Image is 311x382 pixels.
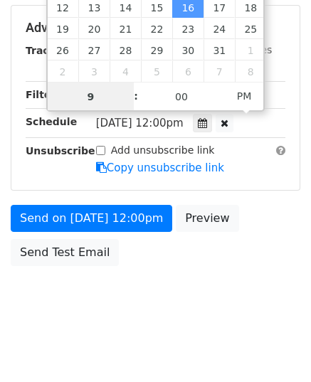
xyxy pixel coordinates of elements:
span: November 5, 2025 [141,60,172,82]
h5: Advanced [26,20,285,36]
label: Add unsubscribe link [111,143,215,158]
span: Click to toggle [225,82,264,110]
span: October 22, 2025 [141,18,172,39]
span: November 3, 2025 [78,60,110,82]
span: October 25, 2025 [235,18,266,39]
iframe: Chat Widget [240,314,311,382]
span: October 26, 2025 [48,39,79,60]
span: October 31, 2025 [204,39,235,60]
span: October 28, 2025 [110,39,141,60]
input: Minute [138,83,225,111]
span: October 27, 2025 [78,39,110,60]
span: November 8, 2025 [235,60,266,82]
span: [DATE] 12:00pm [96,117,184,129]
span: October 29, 2025 [141,39,172,60]
span: October 19, 2025 [48,18,79,39]
a: Send on [DATE] 12:00pm [11,205,172,232]
a: Preview [176,205,238,232]
span: November 4, 2025 [110,60,141,82]
strong: Filters [26,89,62,100]
span: November 2, 2025 [48,60,79,82]
span: October 30, 2025 [172,39,204,60]
input: Hour [48,83,135,111]
strong: Tracking [26,45,73,56]
strong: Unsubscribe [26,145,95,156]
span: October 23, 2025 [172,18,204,39]
span: November 7, 2025 [204,60,235,82]
strong: Schedule [26,116,77,127]
span: October 24, 2025 [204,18,235,39]
a: Send Test Email [11,239,119,266]
span: October 20, 2025 [78,18,110,39]
span: November 1, 2025 [235,39,266,60]
span: October 21, 2025 [110,18,141,39]
a: Copy unsubscribe link [96,161,224,174]
span: : [134,82,138,110]
span: November 6, 2025 [172,60,204,82]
